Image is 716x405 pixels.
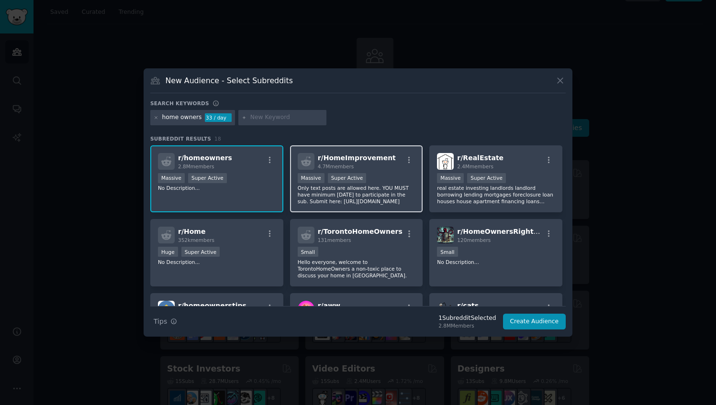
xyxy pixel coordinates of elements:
[150,313,180,330] button: Tips
[158,173,185,183] div: Massive
[298,301,314,317] img: aww
[438,314,496,323] div: 1 Subreddit Selected
[158,301,175,317] img: homeownerstips
[166,76,293,86] h3: New Audience - Select Subreddits
[437,301,454,317] img: cats
[178,154,232,162] span: r/ homeowners
[150,100,209,107] h3: Search keywords
[438,322,496,329] div: 2.8M Members
[457,237,491,243] span: 120 members
[437,153,454,170] img: RealEstate
[503,314,566,330] button: Create Audience
[298,247,318,257] div: Small
[298,173,324,183] div: Massive
[178,237,214,243] span: 352k members
[328,173,367,183] div: Super Active
[154,317,167,327] span: Tips
[457,302,479,309] span: r/ cats
[437,227,454,243] img: HomeOwnersRightsUK
[318,302,340,309] span: r/ aww
[158,185,276,191] p: No Description...
[437,247,458,257] div: Small
[437,173,464,183] div: Massive
[318,154,396,162] span: r/ HomeImprovement
[188,173,227,183] div: Super Active
[150,135,211,142] span: Subreddit Results
[318,228,403,235] span: r/ TorontoHomeOwners
[250,113,323,122] input: New Keyword
[158,247,178,257] div: Huge
[457,164,493,169] span: 2.4M members
[467,173,506,183] div: Super Active
[457,154,503,162] span: r/ RealEstate
[437,185,555,205] p: real estate investing landlords landlord borrowing lending mortgages foreclosure loan houses hous...
[205,113,232,122] div: 33 / day
[181,247,220,257] div: Super Active
[437,259,555,265] p: No Description...
[298,259,415,279] p: Hello everyone, welcome to TorontoHomeOwners a non-toxic place to discuss your home in [GEOGRAPHI...
[158,259,276,265] p: No Description...
[214,136,221,142] span: 18
[457,228,548,235] span: r/ HomeOwnersRightsUK
[178,302,246,309] span: r/ homeownerstips
[318,237,351,243] span: 131 members
[162,113,202,122] div: home owners
[178,228,205,235] span: r/ Home
[298,185,415,205] p: Only text posts are allowed here. YOU MUST have minimum [DATE] to participate in the sub. Submit ...
[178,164,214,169] span: 2.8M members
[318,164,354,169] span: 4.7M members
